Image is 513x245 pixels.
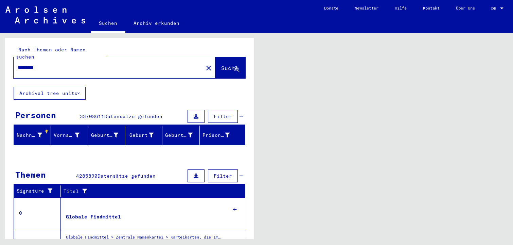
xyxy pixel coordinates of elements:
[91,130,127,141] div: Geburtsname
[165,132,192,139] div: Geburtsdatum
[88,126,125,145] mat-header-cell: Geburtsname
[200,126,245,145] mat-header-cell: Prisoner #
[215,57,245,78] button: Suche
[214,173,232,179] span: Filter
[165,130,201,141] div: Geburtsdatum
[54,130,88,141] div: Vorname
[104,113,162,119] span: Datensätze gefunden
[54,132,79,139] div: Vorname
[15,168,46,181] div: Themen
[14,126,51,145] mat-header-cell: Nachname
[16,47,86,60] mat-label: Nach Themen oder Namen suchen
[125,126,162,145] mat-header-cell: Geburt‏
[14,87,86,100] button: Archival tree units
[64,186,238,197] div: Titel
[14,197,61,229] td: 0
[76,173,98,179] span: 4285890
[202,61,215,75] button: Clear
[17,187,55,195] div: Signature
[205,64,213,72] mat-icon: close
[66,213,121,220] div: Globale Findmittel
[208,169,238,182] button: Filter
[128,132,154,139] div: Geburt‏
[51,126,88,145] mat-header-cell: Vorname
[80,113,104,119] span: 33708611
[162,126,199,145] mat-header-cell: Geburtsdatum
[91,15,125,33] a: Suchen
[202,130,238,141] div: Prisoner #
[214,113,232,119] span: Filter
[5,6,85,23] img: Arolsen_neg.svg
[91,132,118,139] div: Geburtsname
[64,188,232,195] div: Titel
[15,109,56,121] div: Personen
[98,173,156,179] span: Datensätze gefunden
[491,6,499,11] span: DE
[208,110,238,123] button: Filter
[17,132,42,139] div: Nachname
[66,234,221,244] div: Globale Findmittel > Zentrale Namenkartei > Karteikarten, die im Rahmen der sequentiellen Masse
[202,132,230,139] div: Prisoner #
[128,130,162,141] div: Geburt‏
[125,15,188,31] a: Archiv erkunden
[17,186,62,197] div: Signature
[221,65,238,71] span: Suche
[17,130,51,141] div: Nachname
